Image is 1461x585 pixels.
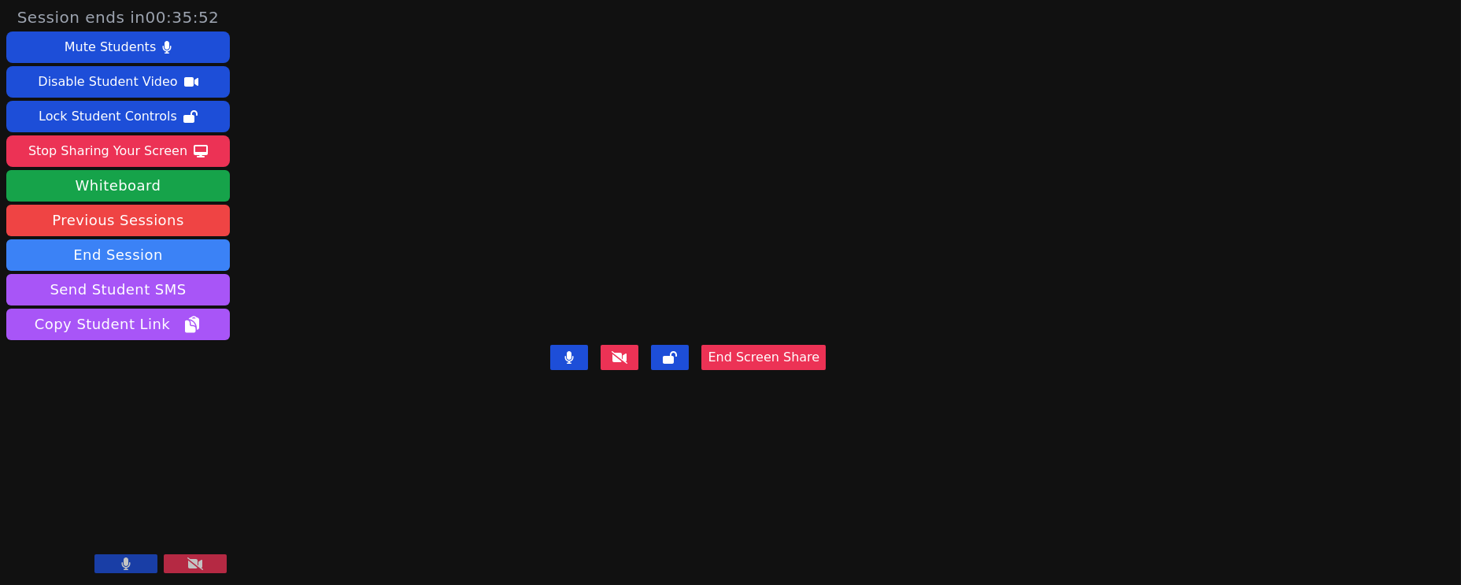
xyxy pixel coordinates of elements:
button: Disable Student Video [6,66,230,98]
span: Session ends in [17,6,220,28]
button: Lock Student Controls [6,101,230,132]
div: Mute Students [65,35,156,60]
time: 00:35:52 [146,8,220,27]
button: End Session [6,239,230,271]
button: Whiteboard [6,170,230,202]
button: Copy Student Link [6,309,230,340]
button: Mute Students [6,31,230,63]
button: Send Student SMS [6,274,230,305]
button: End Screen Share [701,345,826,370]
span: Copy Student Link [35,313,202,335]
a: Previous Sessions [6,205,230,236]
div: Lock Student Controls [39,104,177,129]
div: Stop Sharing Your Screen [28,139,187,164]
button: Stop Sharing Your Screen [6,135,230,167]
div: Disable Student Video [38,69,177,94]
